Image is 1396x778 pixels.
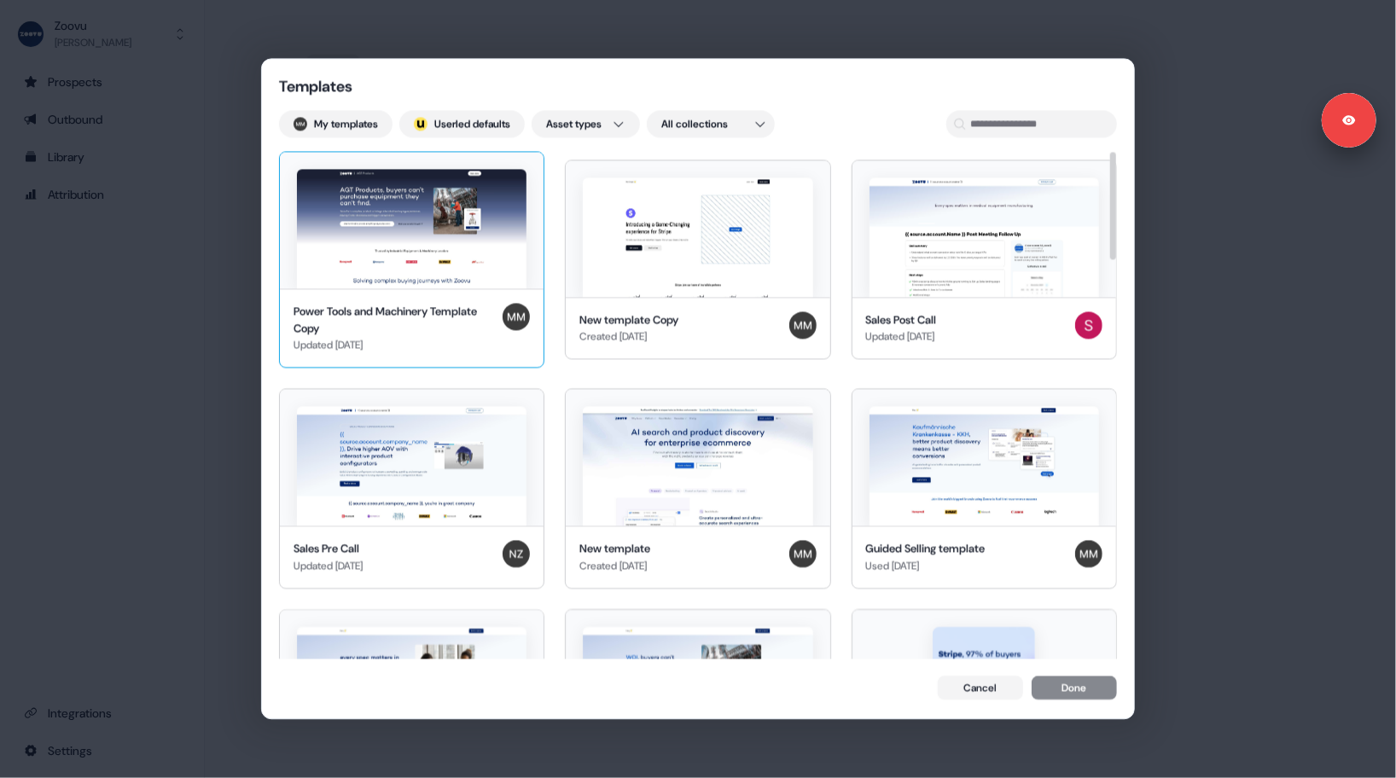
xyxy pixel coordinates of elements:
img: Sandy [1075,311,1102,339]
img: New template Copy [583,177,812,297]
img: Morgan [294,117,307,131]
div: Sales Post Call [866,311,937,328]
div: New template Copy [579,311,678,328]
img: Nicolas [503,540,530,567]
div: Power Tools and Machinery Template Copy [294,303,496,336]
button: Power Tools and Machinery Template CopyPower Tools and Machinery Template CopyUpdated [DATE]Morgan [279,151,544,368]
span: All collections [661,115,728,132]
img: userled logo [414,117,428,131]
div: Used [DATE] [866,557,986,574]
img: Sales Pre Call [297,406,526,525]
img: Morgan [503,303,530,330]
img: Power Tools and Machinery Template Copy [297,169,526,288]
div: Updated [DATE] [866,328,937,345]
button: userled logo;Userled defaults [399,110,525,137]
div: Created [DATE] [579,328,678,345]
div: Updated [DATE] [294,336,496,353]
img: Morgan [789,540,817,567]
button: My templates [279,110,393,137]
img: New template [583,406,812,525]
button: Sales Post CallSales Post CallUpdated [DATE]Sandy [852,151,1117,368]
div: Templates [279,76,450,96]
button: Cancel [938,676,1023,700]
div: ; [414,117,428,131]
button: All collections [647,110,775,137]
div: Updated [DATE] [294,557,363,574]
button: New template CopyNew template CopyCreated [DATE]Morgan [565,151,830,368]
div: New template [579,540,650,557]
img: Medical Ad V5 [933,627,1035,729]
img: Power Tools and Machinery Template [583,627,812,746]
div: Created [DATE] [579,557,650,574]
div: Guided Selling template [866,540,986,557]
button: Asset types [532,110,640,137]
div: Sales Pre Call [294,540,363,557]
button: Sales Pre CallSales Pre CallUpdated [DATE]Nicolas [279,388,544,589]
img: Guided Selling template [870,406,1099,525]
button: New templateNew templateCreated [DATE]Morgan [565,388,830,589]
img: Morgan [1075,540,1102,567]
img: Morgan [789,311,817,339]
img: Sales Post Call [870,177,1099,297]
button: Guided Selling templateGuided Selling templateUsed [DATE]Morgan [852,388,1117,589]
img: Medical Equipment Template [297,627,526,746]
